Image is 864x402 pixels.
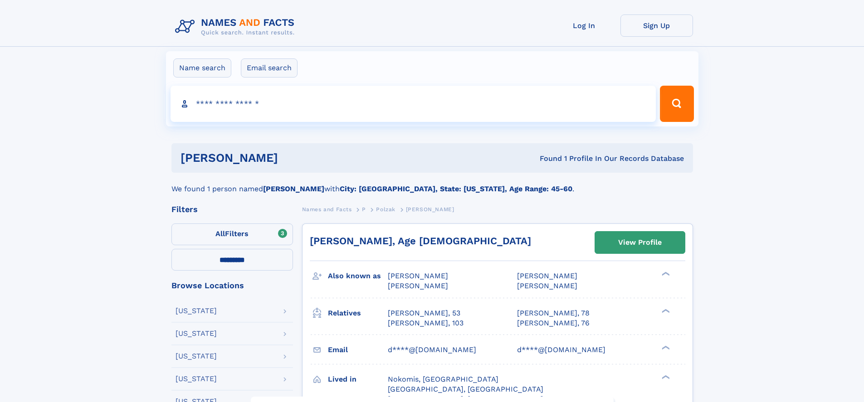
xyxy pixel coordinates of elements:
[176,353,217,360] div: [US_STATE]
[171,205,293,213] div: Filters
[310,235,531,247] a: [PERSON_NAME], Age [DEMOGRAPHIC_DATA]
[173,58,231,77] label: Name search
[362,203,366,215] a: P
[176,307,217,315] div: [US_STATE]
[362,206,366,213] span: P
[660,86,693,122] button: Search Button
[388,281,448,290] span: [PERSON_NAME]
[618,232,662,253] div: View Profile
[548,15,620,37] a: Log In
[181,152,409,164] h1: [PERSON_NAME]
[388,375,498,383] span: Nokomis, [GEOGRAPHIC_DATA]
[517,281,577,290] span: [PERSON_NAME]
[517,308,590,318] a: [PERSON_NAME], 78
[376,206,395,213] span: Polzak
[659,271,670,277] div: ❯
[241,58,298,77] label: Email search
[340,184,572,193] b: City: [GEOGRAPHIC_DATA], State: [US_STATE], Age Range: 45-60
[328,305,388,321] h3: Relatives
[517,318,590,328] a: [PERSON_NAME], 76
[595,232,685,253] a: View Profile
[388,308,460,318] a: [PERSON_NAME], 53
[388,271,448,280] span: [PERSON_NAME]
[376,203,395,215] a: Polzak
[517,271,577,280] span: [PERSON_NAME]
[171,223,293,245] label: Filters
[328,372,388,387] h3: Lived in
[176,375,217,383] div: [US_STATE]
[171,281,293,290] div: Browse Locations
[328,342,388,358] h3: Email
[171,15,302,39] img: Logo Names and Facts
[406,206,454,213] span: [PERSON_NAME]
[171,173,693,194] div: We found 1 person named with .
[620,15,693,37] a: Sign Up
[302,203,352,215] a: Names and Facts
[659,308,670,314] div: ❯
[176,330,217,337] div: [US_STATE]
[388,318,464,328] a: [PERSON_NAME], 103
[388,385,543,393] span: [GEOGRAPHIC_DATA], [GEOGRAPHIC_DATA]
[215,229,225,238] span: All
[328,268,388,284] h3: Also known as
[171,86,656,122] input: search input
[263,184,324,193] b: [PERSON_NAME]
[659,374,670,380] div: ❯
[409,154,684,164] div: Found 1 Profile In Our Records Database
[659,344,670,350] div: ❯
